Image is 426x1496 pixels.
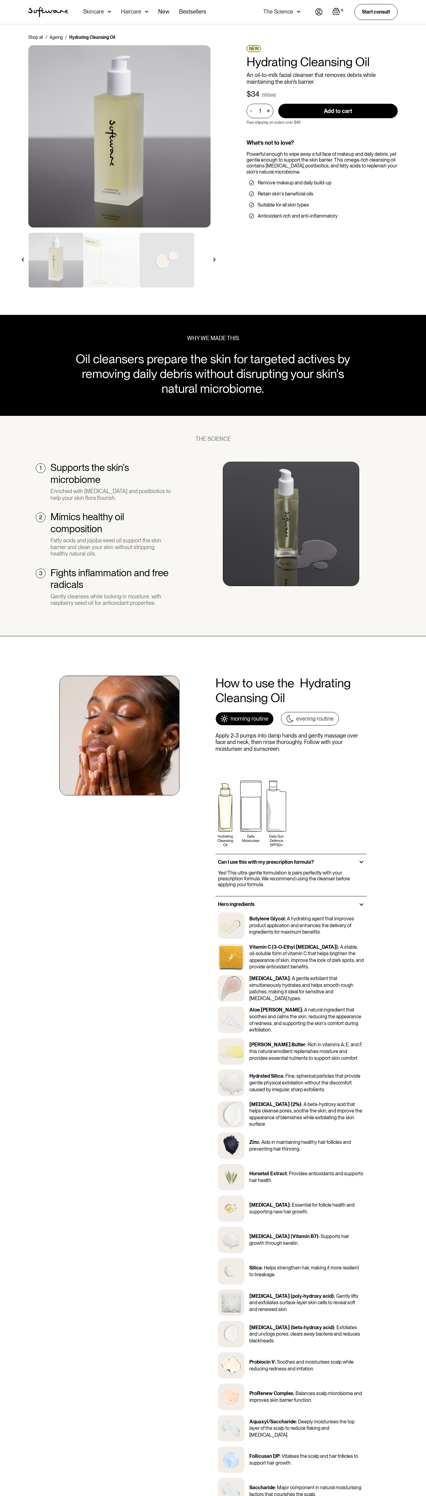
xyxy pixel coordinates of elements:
[249,1453,279,1459] p: Follicusan DP
[250,107,254,114] div: -
[249,1101,301,1107] p: [MEDICAL_DATA] (2%)
[283,1073,284,1079] p: :
[285,916,286,922] p: :
[69,34,115,40] div: Hydrating Cleansing Oil
[50,593,172,606] div: Gently cleanses while locking in moisture, with raspberry seed oil for antioxidant properties.
[218,859,314,865] h3: Can I use this with my prescription formula?
[249,1485,275,1490] p: Saccharide
[247,90,251,99] div: $
[265,107,271,115] div: +
[340,8,344,13] div: 0
[21,258,25,262] img: arrow left
[249,1325,360,1344] p: Exfoliates and unclogs pores, clears away bacteria and reduces blackheads.
[50,567,172,591] h3: Fights inflammation and free radicals
[249,1293,334,1299] p: [MEDICAL_DATA] (poly-hydroxy acid)
[263,9,293,15] div: The Science
[290,1202,291,1208] p: :
[275,1359,276,1365] p: :
[50,537,172,557] div: Fatty acids and jojoba seed oil support the skin barrier and clean your skin without stripping he...
[249,191,395,197] li: Retain skin's beneficial oils
[50,34,63,40] a: Ageing
[249,180,395,186] li: Remove makeup and daily build-up
[247,120,300,125] p: Free shipping on orders over $49
[354,4,398,20] a: Start consult
[249,1042,305,1048] p: [PERSON_NAME] Butter
[249,975,290,981] p: [MEDICAL_DATA]
[249,1202,355,1215] p: Essential for follicle health and supporting new hair growth.
[249,944,338,950] p: Vitamin C (3-O-Ethyl [MEDICAL_DATA])
[249,975,353,1001] p: A gentle exfoliant that simultaneously hydrates and helps smooth rough patches, making it ideal f...
[108,9,111,15] img: arrow down
[262,92,276,98] div: (100ml)
[247,45,261,52] div: NEW
[249,916,285,922] p: Butylene Glycol
[28,7,68,17] img: Software Logo
[319,1233,320,1239] p: :
[296,1419,297,1425] p: :
[249,1453,358,1466] p: Vitalises the scalp and hair follicles to support hair growth.
[249,1139,351,1152] p: Aids in maintaining healthy hair follicles and preventing hair thinning.
[215,676,367,705] h2: How to use the Hydrating Cleansing Oil
[215,732,367,752] p: Apply 2-3 pumps into damp hands and gently massage over face and neck, then rinse thoroughly. Fol...
[28,45,211,227] img: Ceramide Moisturiser
[249,1101,362,1127] p: A beta-hydroxy acid that helps cleanse pores, soothe the skin, and improve the appearance of blem...
[249,1139,259,1145] p: Zinc
[249,1073,360,1092] p: Fine, spherical particles that provide gentle physical exfoliation without the discomfort caused ...
[195,436,231,442] h2: THE SCIENCE
[65,34,67,40] div: /
[259,1139,260,1145] p: :
[305,1042,307,1048] p: :
[249,202,395,208] li: Suitable for all skin types
[67,352,359,396] div: Oil cleansers prepare the skin for targeted actives by removing daily debris without disrupting y...
[40,465,42,472] div: 1
[28,34,43,40] a: Shop all
[83,9,104,15] div: Skincare
[297,9,300,15] img: arrow down
[334,1325,336,1330] p: :
[121,9,141,15] div: Haircare
[249,1265,359,1277] p: Helps strengthen hair, making it more resilient to breakage.
[290,975,291,981] p: :
[249,1171,363,1183] p: Provides antioxidants and supports hair health.
[249,1007,361,1033] p: A natural ingredient that soothes and calms the skin, reducing the appearance of redness, and sup...
[249,1202,290,1208] p: [MEDICAL_DATA]
[249,1042,363,1061] p: Rich in vitamins A, E, and F, this natural emollient replenishes moisture and provides essential ...
[50,488,172,501] div: Enriched with [MEDICAL_DATA] and postbiotics to help your skin flora flourish.
[187,335,239,342] div: WHY WE MADE THIS
[247,72,398,85] p: An oil-to-milk facial cleanser that removes debris while maintaining the skin’s barrier.
[296,715,334,722] div: evening routine
[302,1007,303,1013] p: :
[218,870,364,888] p: Yes! This ultra-gentle formulation is pairs perfectly with your prescription formula. We recommen...
[249,1359,275,1365] p: Probiocin V
[249,916,354,935] p: A hydrating agent that improves product application and enhances the delivery of ingredients for ...
[50,511,172,535] h3: Mimics healthy oil composition
[249,1073,283,1079] p: Hydrated Silica
[262,1265,263,1271] p: :
[247,139,398,146] div: What’s not to love?
[275,1485,276,1490] p: :
[249,1419,296,1425] p: Aquaxyl/Saccharide
[50,462,172,485] h3: Supports the skin’s microbiome
[334,1293,335,1299] p: :
[249,213,395,219] li: Antioxidant-rich and anti-inflammatory
[249,1007,302,1013] p: Aloe [PERSON_NAME]
[249,1293,358,1312] p: Gently lifts and exfoliates surface-layer skin cells to reveal soft and renewed skin.
[249,1325,334,1330] p: [MEDICAL_DATA] (beta-hydroxy acid)
[279,1453,281,1459] p: :
[145,9,148,15] img: arrow down
[251,90,259,99] div: 34
[338,944,339,950] p: :
[212,258,216,262] img: arrow right
[39,514,42,521] div: 2
[249,1233,319,1239] p: [MEDICAL_DATA] (Vitamin B7)
[249,1390,362,1403] p: Balances scalp microbiome and improves skin barrier function.
[249,1419,355,1438] p: Deeply moisturises the top layer of the scalp to reduce flaking and [MEDICAL_DATA].
[278,104,398,118] input: Add to cart
[247,151,398,175] div: Powerful enough to wipe away a full face of makeup and daily debris, yet gentle enough to support...
[332,8,344,16] a: Open cart
[218,901,255,907] h3: Hero ingredients
[301,1101,303,1107] p: :
[46,34,47,40] div: /
[249,1265,262,1271] p: Silica
[39,570,42,577] div: 3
